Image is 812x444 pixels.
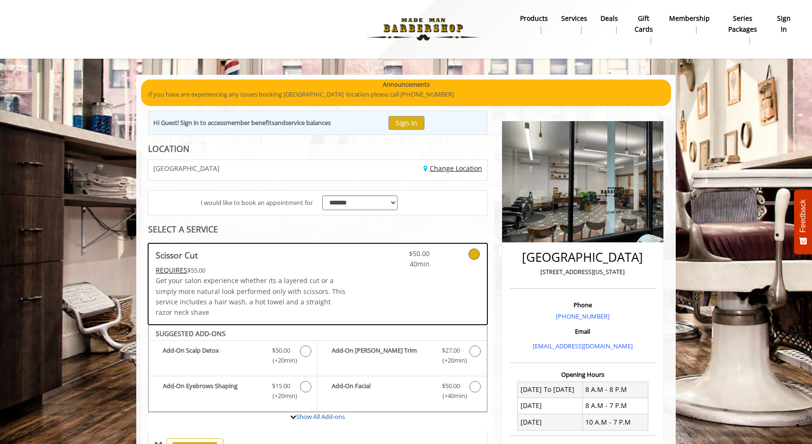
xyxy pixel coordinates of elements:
button: Sign In [388,116,424,130]
b: Add-On Scalp Detox [163,346,263,365]
label: Add-On Scalp Detox [153,346,312,368]
b: sign in [776,13,792,35]
span: $50.00 [374,249,430,259]
span: (+40min ) [437,391,465,401]
a: [EMAIL_ADDRESS][DOMAIN_NAME] [533,342,633,350]
b: Deals [600,13,618,24]
span: This service needs some Advance to be paid before we block your appointment [156,266,187,275]
span: (+20min ) [267,355,295,365]
b: Membership [669,13,710,24]
h3: Phone [512,302,653,308]
td: 8 A.M - 7 P.M [583,398,648,414]
span: 40min [374,259,430,269]
span: (+20min ) [267,391,295,401]
a: Productsproducts [513,12,555,36]
div: $55.00 [156,265,346,275]
a: DealsDeals [594,12,625,36]
h2: [GEOGRAPHIC_DATA] [512,250,653,264]
td: 8 A.M - 8 P.M [583,382,648,398]
b: SUGGESTED ADD-ONS [156,329,226,338]
td: [DATE] [518,398,583,414]
b: gift cards [631,13,656,35]
p: [STREET_ADDRESS][US_STATE] [512,267,653,277]
td: [DATE] [518,414,583,430]
p: If you have are experiencing any issues booking [GEOGRAPHIC_DATA] location please call [PHONE_NUM... [148,89,664,99]
b: Add-On [PERSON_NAME] Trim [332,346,432,365]
a: MembershipMembership [662,12,716,36]
b: Scissor Cut [156,249,198,262]
b: products [520,13,548,24]
h3: Email [512,328,653,335]
b: service balances [285,118,331,127]
button: Feedback - Show survey [794,190,812,254]
b: Series packages [723,13,763,35]
div: Hi Guest! Sign in to access and [153,118,331,128]
p: Get your salon experience whether its a layered cut or a simply more natural look performed only ... [156,275,346,318]
a: Gift cardsgift cards [625,12,662,47]
label: Add-On Facial [322,381,482,403]
label: Add-On Beard Trim [322,346,482,368]
h3: Opening Hours [510,371,655,378]
a: [PHONE_NUMBER] [556,312,609,320]
span: Feedback [799,199,807,232]
span: [GEOGRAPHIC_DATA] [153,165,220,172]
span: $50.00 [442,381,460,391]
b: Services [561,13,587,24]
span: $50.00 [272,346,290,355]
b: LOCATION [148,143,189,154]
a: Show All Add-ons [296,412,345,421]
label: Add-On Eyebrows Shaping [153,381,312,403]
div: Scissor Cut Add-onS [148,325,487,413]
b: Announcements [383,80,430,89]
b: member benefits [226,118,274,127]
img: Made Man Barbershop logo [358,3,488,55]
b: Add-On Facial [332,381,432,401]
span: $15.00 [272,381,290,391]
div: SELECT A SERVICE [148,225,487,234]
a: sign insign in [769,12,798,36]
a: Series packagesSeries packages [716,12,769,47]
span: $27.00 [442,346,460,355]
td: 10 A.M - 7 P.M [583,414,648,430]
span: (+20min ) [437,355,465,365]
td: [DATE] To [DATE] [518,382,583,398]
span: I would like to book an appointment for [201,198,313,208]
a: ServicesServices [555,12,594,36]
a: Change Location [424,164,482,173]
b: Add-On Eyebrows Shaping [163,381,263,401]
